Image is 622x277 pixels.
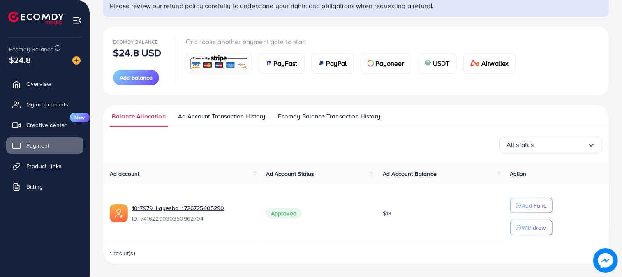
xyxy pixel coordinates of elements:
[311,53,354,74] a: cardPayPal
[266,60,272,67] img: card
[534,138,587,151] input: Search for option
[470,60,480,67] img: card
[593,248,618,273] img: image
[326,58,347,68] span: PayPal
[522,223,546,233] p: Withdraw
[361,53,411,74] a: cardPayoneer
[8,12,64,24] img: logo
[26,162,62,170] span: Product Links
[26,100,68,108] span: My ad accounts
[481,58,509,68] span: Airwallex
[425,60,431,67] img: card
[433,58,450,68] span: USDT
[510,170,527,178] span: Action
[266,208,301,219] span: Approved
[113,70,159,85] button: Add balance
[368,60,374,67] img: card
[110,204,128,222] img: ic-ads-acc.e4c84228.svg
[510,198,553,213] button: Add Fund
[189,54,249,72] img: card
[9,45,53,53] span: Ecomdy Balance
[26,141,49,150] span: Payment
[132,204,253,212] a: 1017979_Layesha_1726725405290
[26,121,67,129] span: Creative center
[72,56,81,65] img: image
[112,112,166,121] span: Balance Allocation
[178,112,266,121] span: Ad Account Transaction History
[72,16,82,25] img: menu
[383,170,437,178] span: Ad Account Balance
[110,249,135,257] span: 1 result(s)
[113,48,161,58] p: $24.8 USD
[113,38,158,45] span: Ecomdy Balance
[26,80,51,88] span: Overview
[120,74,153,82] span: Add balance
[259,53,305,74] a: cardPayFast
[186,37,523,46] p: Or choose another payment gate to start
[266,170,314,178] span: Ad Account Status
[110,170,140,178] span: Ad account
[6,178,83,195] a: Billing
[70,113,90,122] span: New
[418,53,457,74] a: cardUSDT
[26,182,43,191] span: Billing
[110,1,604,11] p: Please review our refund policy carefully to understand your rights and obligations when requesti...
[274,58,298,68] span: PayFast
[6,96,83,113] a: My ad accounts
[6,117,83,133] a: Creative centerNew
[186,53,252,73] a: card
[9,54,31,66] span: $24.8
[499,137,602,153] div: Search for option
[6,158,83,174] a: Product Links
[376,58,404,68] span: Payoneer
[6,76,83,92] a: Overview
[132,215,253,223] span: ID: 7416229030350962704
[510,220,553,235] button: Withdraw
[278,112,380,121] span: Ecomdy Balance Transaction History
[318,60,325,67] img: card
[132,204,253,223] div: <span class='underline'>1017979_Layesha_1726725405290</span></br>7416229030350962704
[6,137,83,154] a: Payment
[522,201,547,210] p: Add Fund
[506,138,534,151] span: All status
[383,209,391,217] span: $13
[463,53,516,74] a: cardAirwallex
